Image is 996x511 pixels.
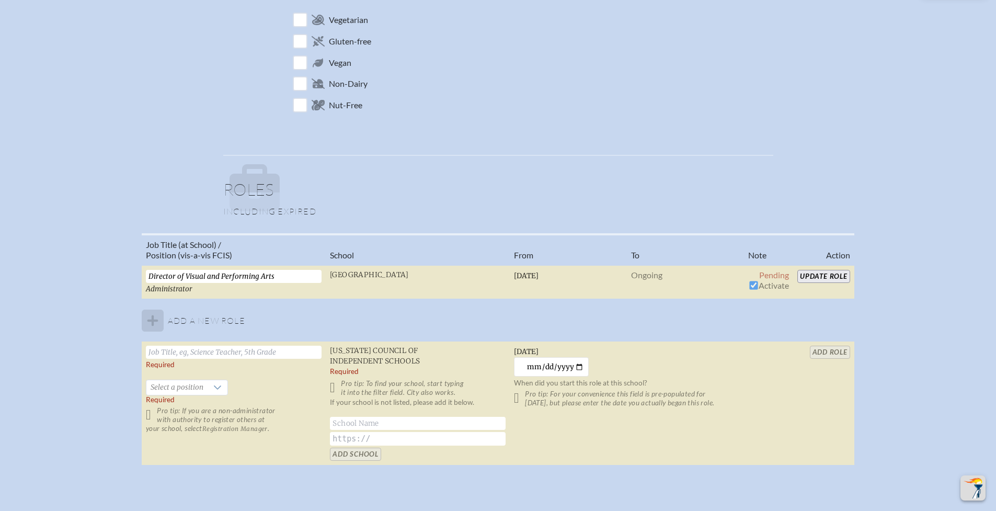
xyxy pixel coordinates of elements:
[146,406,322,433] p: Pro tip: If you are a non-administrator with authority to register others at your school, select .
[514,271,539,280] span: [DATE]
[223,181,773,206] h1: Roles
[797,270,850,283] input: Update Role
[960,475,986,501] button: Scroll Top
[146,346,322,359] input: Job Title, eg, Science Teacher, 5th Grade
[329,58,351,68] span: Vegan
[748,280,789,290] span: Activate
[330,346,420,366] span: [US_STATE] Council of Independent Schools
[329,15,368,25] span: Vegetarian
[963,478,983,498] img: To the top
[223,206,773,217] p: Including expired
[330,367,359,376] label: Required
[146,380,208,395] span: Select a position
[330,432,506,446] input: https://
[510,234,627,265] th: From
[793,234,854,265] th: Action
[329,78,368,89] span: Non-Dairy
[744,234,793,265] th: Note
[142,234,326,265] th: Job Title (at School) / Position (vis-a-vis FCIS)
[759,270,789,280] span: Pending
[146,360,175,369] label: Required
[631,270,662,280] span: Ongoing
[330,417,506,430] input: School Name
[202,425,268,433] span: Registration Manager
[330,270,409,279] span: [GEOGRAPHIC_DATA]
[329,100,362,110] span: Nut-Free
[329,36,371,47] span: Gluten-free
[627,234,744,265] th: To
[146,395,175,404] span: Required
[330,379,506,397] p: Pro tip: To find your school, start typing it into the filter field. City also works.
[514,390,740,407] p: Pro tip: For your convenience this field is pre-populated for [DATE], but please enter the date y...
[514,379,740,388] p: When did you start this role at this school?
[326,234,510,265] th: School
[146,270,322,283] input: Eg, Science Teacher, 5th Grade
[146,285,192,293] span: Administrator
[330,398,474,416] label: If your school is not listed, please add it below.
[514,347,539,356] span: [DATE]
